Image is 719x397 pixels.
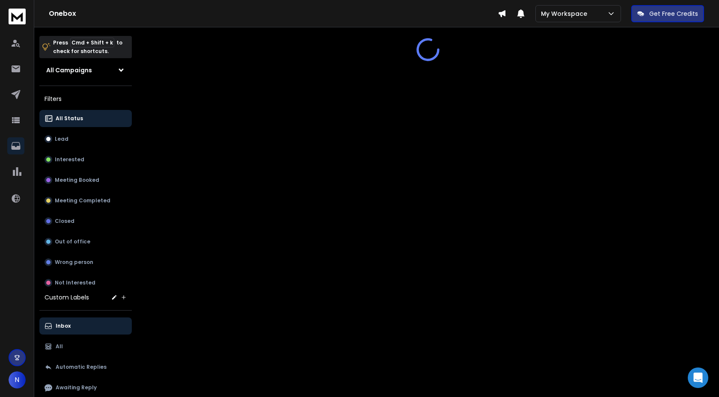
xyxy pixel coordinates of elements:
button: All Campaigns [39,62,132,79]
button: All [39,338,132,355]
p: Interested [55,156,84,163]
p: Automatic Replies [56,364,107,370]
button: Inbox [39,317,132,335]
p: Lead [55,136,68,142]
h3: Filters [39,93,132,105]
button: Meeting Completed [39,192,132,209]
h1: All Campaigns [46,66,92,74]
button: Meeting Booked [39,172,132,189]
p: Awaiting Reply [56,384,97,391]
img: logo [9,9,26,24]
p: Closed [55,218,74,225]
button: Out of office [39,233,132,250]
button: Not Interested [39,274,132,291]
button: Wrong person [39,254,132,271]
h3: Custom Labels [45,293,89,302]
button: Awaiting Reply [39,379,132,396]
p: My Workspace [541,9,591,18]
p: Get Free Credits [649,9,698,18]
button: All Status [39,110,132,127]
span: Cmd + Shift + k [70,38,114,47]
p: Not Interested [55,279,95,286]
p: All Status [56,115,83,122]
button: N [9,371,26,388]
p: Wrong person [55,259,93,266]
div: Open Intercom Messenger [688,367,708,388]
p: Out of office [55,238,90,245]
p: Inbox [56,323,71,329]
button: Lead [39,130,132,148]
p: All [56,343,63,350]
button: Automatic Replies [39,358,132,376]
button: Interested [39,151,132,168]
button: Get Free Credits [631,5,704,22]
button: Closed [39,213,132,230]
p: Meeting Booked [55,177,99,184]
p: Meeting Completed [55,197,110,204]
p: Press to check for shortcuts. [53,39,122,56]
h1: Onebox [49,9,498,19]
